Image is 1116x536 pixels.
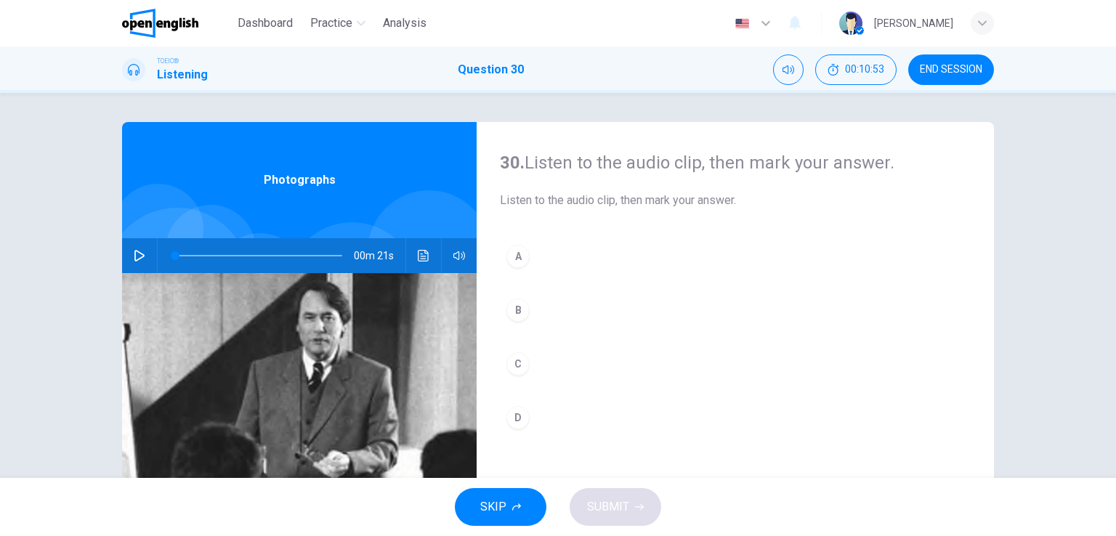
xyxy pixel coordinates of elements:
button: D [500,399,971,436]
div: Mute [773,54,804,85]
button: B [500,292,971,328]
div: A [506,245,530,268]
button: Analysis [377,10,432,36]
button: Dashboard [232,10,299,36]
span: 00m 21s [354,238,405,273]
img: en [733,18,751,29]
div: [PERSON_NAME] [874,15,953,32]
span: 00:10:53 [845,64,884,76]
div: Hide [815,54,897,85]
button: Practice [304,10,371,36]
button: A [500,238,971,275]
h4: Listen to the audio clip, then mark your answer. [500,151,971,174]
span: END SESSION [920,64,982,76]
strong: 30. [500,153,525,173]
div: D [506,406,530,429]
span: SKIP [480,497,506,517]
span: Listen to the audio clip, then mark your answer. [500,192,971,209]
button: END SESSION [908,54,994,85]
span: Dashboard [238,15,293,32]
div: B [506,299,530,322]
button: Click to see the audio transcription [412,238,435,273]
h1: Listening [157,66,208,84]
span: Analysis [383,15,426,32]
a: OpenEnglish logo [122,9,232,38]
span: TOEIC® [157,56,179,66]
button: C [500,346,971,382]
span: Practice [310,15,352,32]
img: Profile picture [839,12,862,35]
button: 00:10:53 [815,54,897,85]
button: SKIP [455,488,546,526]
span: Photographs [264,171,336,189]
h1: Question 30 [458,61,524,78]
img: OpenEnglish logo [122,9,198,38]
div: C [506,352,530,375]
